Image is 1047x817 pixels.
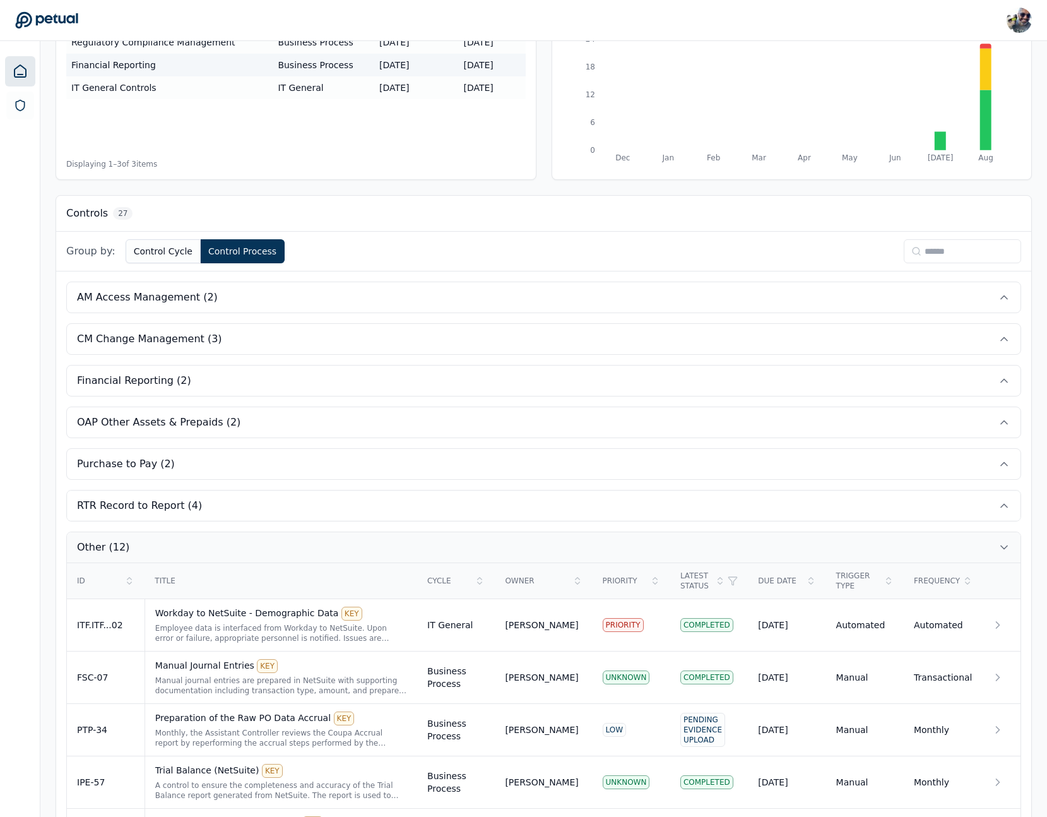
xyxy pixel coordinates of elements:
div: [DATE] [758,671,815,684]
a: Dashboard [5,56,35,86]
td: Monthly [904,704,981,756]
button: OAP Other Assets & Prepaids (2) [67,407,1020,438]
tspan: Aug [978,153,993,162]
div: UNKNOWN [603,671,650,684]
tspan: [DATE] [928,153,954,162]
img: Shekhar Khedekar [1007,8,1032,33]
div: [DATE] [758,724,815,736]
a: Go to Dashboard [15,11,78,29]
td: Transactional [904,652,981,704]
td: Business Process [273,31,374,54]
div: Frequency [914,576,971,586]
tspan: 18 [585,63,594,71]
div: Trial Balance (NetSuite) [155,764,407,778]
button: CM Change Management (3) [67,324,1020,354]
div: Manual Journal Entries [155,659,407,673]
td: Automated [826,599,904,652]
div: Cycle [427,576,485,586]
span: Purchase to Pay (2) [77,456,175,472]
div: Monthly, the Assistant Controller reviews the Coupa Accrual report by reperforming the accrual st... [155,728,407,748]
tspan: Mar [752,153,766,162]
div: Title [155,576,407,586]
div: Preparation of the Raw PO Data Accrual [155,712,407,725]
div: [PERSON_NAME] [505,724,578,736]
tspan: May [842,153,858,162]
a: SOC [6,92,34,119]
td: [DATE] [374,31,458,54]
span: Group by: [66,244,115,259]
span: Displaying 1– 3 of 3 items [66,159,157,169]
div: [DATE] [758,619,815,631]
td: Monthly [904,756,981,809]
div: KEY [257,659,278,673]
td: Automated [904,599,981,652]
td: Manual [826,652,904,704]
div: UNKNOWN [603,775,650,789]
tspan: 24 [585,35,594,44]
td: Business Process [417,652,495,704]
span: OAP Other Assets & Prepaids (2) [77,415,240,430]
td: IT General [273,76,374,99]
td: Business Process [417,704,495,756]
td: [DATE] [458,76,525,99]
div: ID [77,576,134,586]
button: Control Cycle [126,239,201,263]
td: IT General Controls [66,76,273,99]
tspan: 12 [585,90,594,99]
td: IT General [417,599,495,652]
tspan: Dec [615,153,630,162]
div: Completed [680,775,733,789]
td: Business Process [273,54,374,76]
div: [DATE] [758,776,815,789]
td: [DATE] [458,54,525,76]
div: Pending Evidence Upload [680,713,725,747]
div: Completed [680,618,733,632]
div: PRIORITY [603,618,644,632]
div: Employee data is interfaced from Workday to NetSuite. Upon error or failure, appropriate personne... [155,623,407,643]
button: RTR Record to Report (4) [67,491,1020,521]
span: Other (12) [77,540,129,555]
button: Control Process [201,239,285,263]
div: PTP-34 [77,724,134,736]
span: 27 [113,207,133,220]
span: CM Change Management (3) [77,331,222,347]
td: Business Process [417,756,495,809]
tspan: 0 [590,146,595,155]
div: Priority [603,576,660,586]
div: Workday to NetSuite - Demographic Data [155,607,407,621]
div: Manual journal entries are prepared in NetSuite with supporting documentation including transacti... [155,676,407,696]
div: KEY [334,712,355,725]
tspan: 6 [590,118,595,127]
div: FSC-07 [77,671,134,684]
button: Other (12) [67,532,1020,563]
td: Manual [826,756,904,809]
td: [DATE] [458,31,525,54]
tspan: Jun [889,153,901,162]
div: A control to ensure the completeness and accuracy of the Trial Balance report generated from NetS... [155,780,407,801]
button: Purchase to Pay (2) [67,449,1020,479]
button: AM Access Management (2) [67,282,1020,313]
td: Manual [826,704,904,756]
td: [DATE] [374,54,458,76]
span: AM Access Management (2) [77,290,218,305]
td: Financial Reporting [66,54,273,76]
button: Financial Reporting (2) [67,366,1020,396]
div: Owner [505,576,582,586]
div: KEY [341,607,362,621]
tspan: Apr [798,153,811,162]
tspan: Feb [707,153,720,162]
div: Due Date [758,576,815,586]
tspan: Jan [661,153,673,162]
div: IPE-57 [77,776,134,789]
span: RTR Record to Report (4) [77,498,202,513]
div: Completed [680,671,733,684]
div: Trigger Type [836,571,894,591]
div: [PERSON_NAME] [505,671,578,684]
div: ITF.ITF...02 [77,619,134,631]
div: [PERSON_NAME] [505,619,578,631]
div: KEY [262,764,283,778]
td: [DATE] [374,76,458,99]
div: Latest Status [680,571,738,591]
h3: Controls [66,206,108,221]
div: [PERSON_NAME] [505,776,578,789]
